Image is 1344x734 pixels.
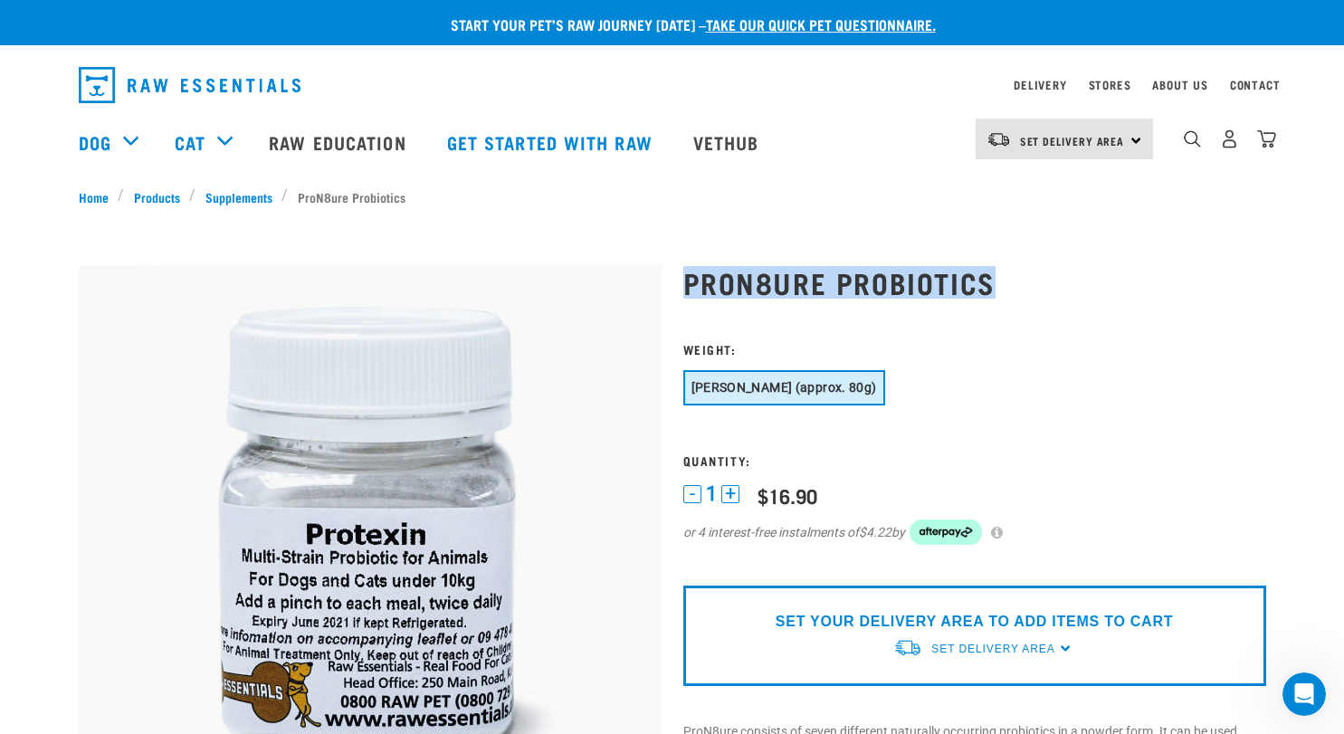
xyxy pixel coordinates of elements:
h3: Weight: [683,342,1266,356]
span: $4.22 [859,523,891,542]
a: Stores [1089,81,1131,88]
img: van-moving.png [893,638,922,657]
p: SET YOUR DELIVERY AREA TO ADD ITEMS TO CART [776,611,1173,633]
a: About Us [1152,81,1207,88]
span: 1 [706,484,717,503]
a: take our quick pet questionnaire. [706,20,936,28]
img: user.png [1220,129,1239,148]
nav: dropdown navigation [64,60,1281,110]
button: + [721,485,739,503]
span: Set Delivery Area [931,643,1054,655]
button: [PERSON_NAME] (approx. 80g) [683,370,885,405]
a: Supplements [195,187,281,206]
img: home-icon@2x.png [1257,129,1276,148]
a: Home [79,187,119,206]
nav: breadcrumbs [79,187,1266,206]
img: van-moving.png [987,131,1011,148]
img: Afterpay [910,520,982,545]
a: Vethub [675,106,782,178]
div: $16.90 [758,484,817,507]
span: [PERSON_NAME] (approx. 80g) [691,380,877,395]
a: Delivery [1014,81,1066,88]
button: - [683,485,701,503]
a: Raw Education [251,106,428,178]
a: Dog [79,129,111,156]
h3: Quantity: [683,453,1266,467]
h1: ProN8ure Probiotics [683,266,1266,299]
a: Get started with Raw [429,106,675,178]
a: Products [124,187,189,206]
span: Set Delivery Area [1020,138,1125,144]
a: Contact [1230,81,1281,88]
div: or 4 interest-free instalments of by [683,520,1266,545]
img: Raw Essentials Logo [79,67,300,103]
img: home-icon-1@2x.png [1184,130,1201,148]
iframe: Intercom live chat [1282,672,1326,716]
a: Cat [175,129,205,156]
